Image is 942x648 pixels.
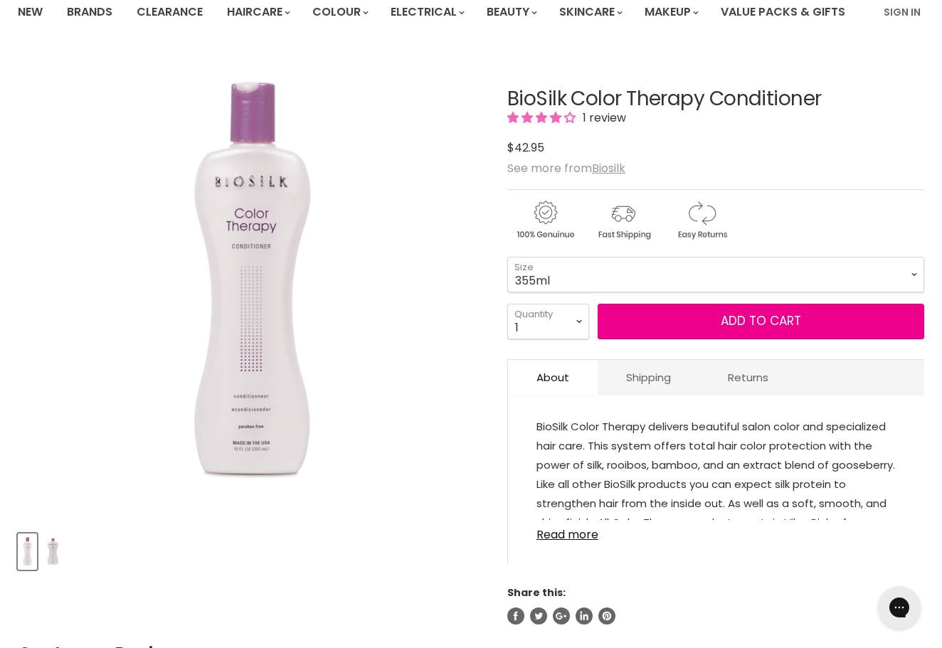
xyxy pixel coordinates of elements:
[721,312,801,329] span: Add to cart
[699,360,797,395] a: Returns
[508,360,598,395] a: About
[18,53,485,519] div: BioSilk Color Therapy Conditioner image. Click or Scroll to Zoom.
[507,88,924,110] h1: BioSilk Color Therapy Conditioner
[507,110,578,126] span: 4.00 stars
[592,160,625,176] a: Biosilk
[507,198,583,242] img: genuine.gif
[578,110,626,126] span: 1 review
[598,304,924,339] button: Add to cart
[41,533,65,570] button: BioSilk Color Therapy Conditioner
[507,585,566,600] span: Share this:
[139,52,364,519] img: BioSilk Color Therapy Conditioner
[536,417,896,554] p: BioSilk Color Therapy delivers beautiful salon color and specialized hair care. This system offer...
[507,586,924,625] aside: Share this:
[507,139,544,156] span: $42.95
[586,198,661,242] img: shipping.gif
[16,529,487,570] div: Product thumbnails
[43,535,63,568] img: BioSilk Color Therapy Conditioner
[507,304,589,339] select: Quantity
[19,535,36,568] img: BioSilk Color Therapy Conditioner
[664,198,739,242] img: returns.gif
[18,533,37,570] button: BioSilk Color Therapy Conditioner
[871,581,928,634] iframe: Gorgias live chat messenger
[598,360,699,395] a: Shipping
[507,160,625,176] span: See more from
[536,520,896,541] a: Read more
